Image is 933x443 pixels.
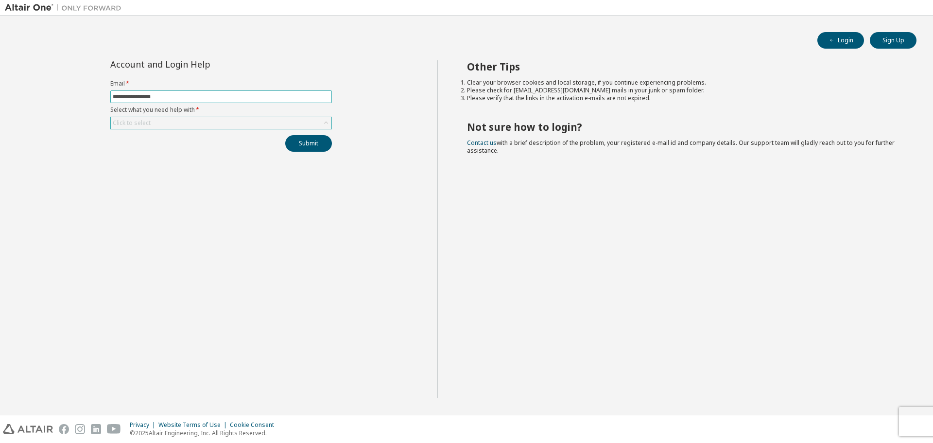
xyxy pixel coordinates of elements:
[817,32,864,49] button: Login
[111,117,331,129] div: Click to select
[130,421,158,429] div: Privacy
[113,119,151,127] div: Click to select
[3,424,53,434] img: altair_logo.svg
[75,424,85,434] img: instagram.svg
[59,424,69,434] img: facebook.svg
[467,139,497,147] a: Contact us
[110,60,288,68] div: Account and Login Help
[285,135,332,152] button: Submit
[467,60,899,73] h2: Other Tips
[107,424,121,434] img: youtube.svg
[467,87,899,94] li: Please check for [EMAIL_ADDRESS][DOMAIN_NAME] mails in your junk or spam folder.
[467,121,899,133] h2: Not sure how to login?
[110,106,332,114] label: Select what you need help with
[467,79,899,87] li: Clear your browser cookies and local storage, if you continue experiencing problems.
[91,424,101,434] img: linkedin.svg
[130,429,280,437] p: © 2025 Altair Engineering, Inc. All Rights Reserved.
[5,3,126,13] img: Altair One
[110,80,332,88] label: Email
[467,139,895,155] span: with a brief description of the problem, your registered e-mail id and company details. Our suppo...
[467,94,899,102] li: Please verify that the links in the activation e-mails are not expired.
[870,32,916,49] button: Sign Up
[158,421,230,429] div: Website Terms of Use
[230,421,280,429] div: Cookie Consent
